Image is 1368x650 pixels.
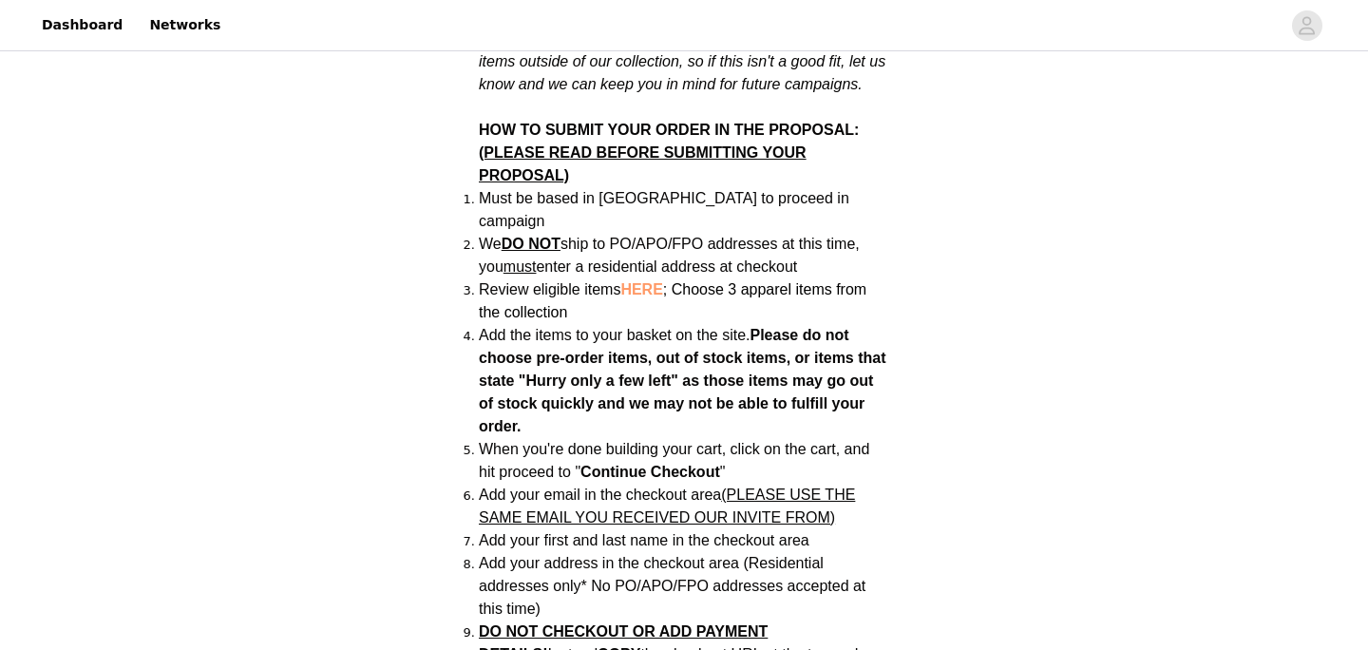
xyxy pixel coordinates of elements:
span: ; Choose 3 apparel items from the collection [479,281,866,320]
span: must [503,258,537,275]
span: Review eligible items [479,281,866,320]
em: At this time, we cannot accommodate items outside of our collection, so if this isn't a good fit,... [479,30,885,92]
span: Add the items to your basket on the site. [479,327,750,343]
span: Must be based in [GEOGRAPHIC_DATA] to proceed in campaign [479,190,849,229]
strong: HOW TO SUBMIT YOUR ORDER IN THE PROPOSAL: [479,122,859,183]
a: Networks [138,4,232,47]
span: (PLEASE READ BEFORE SUBMITTING YOUR PROPOSAL) [479,144,807,183]
span: Add your address in the checkout area (Residential addresses only* No PO/APO/FPO addresses accept... [479,555,865,617]
a: Dashboard [30,4,134,47]
span: When you're done building your cart, click on the cart, and hit proceed to " " [479,441,869,480]
span: We ship to PO/APO/FPO addresses at this time, you enter a residential address at checkout [479,236,860,275]
a: HERE [620,281,662,297]
span: Add your email in the checkout area [479,487,855,526]
strong: Please do not choose pre-order items, out of stock items, or items that state "Hurry only a few l... [479,327,886,434]
strong: DO NOT [502,236,560,252]
div: avatar [1298,10,1316,41]
span: (PLEASE USE THE SAME EMAIL YOU RECEIVED OUR INVITE FROM) [479,487,855,526]
span: Add your first and last name in the checkout area [479,532,809,548]
strong: Continue Checkout [580,464,720,480]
